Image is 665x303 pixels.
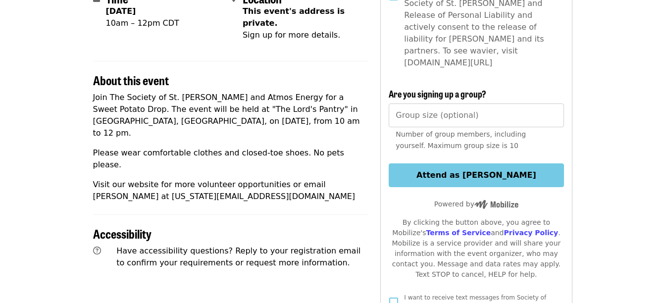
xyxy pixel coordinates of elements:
a: Terms of Service [426,229,491,237]
span: Have accessibility questions? Reply to your registration email to confirm your requirements or re... [116,246,360,267]
button: Attend as [PERSON_NAME] [389,163,563,187]
i: question-circle icon [93,246,101,255]
span: About this event [93,71,169,89]
strong: [DATE] [106,6,136,16]
span: Sign up for more details. [243,30,340,40]
span: This event's address is private. [243,6,345,28]
div: 10am – 12pm CDT [106,17,179,29]
span: Accessibility [93,225,152,242]
span: Number of group members, including yourself. Maximum group size is 10 [396,130,526,150]
a: Privacy Policy [504,229,558,237]
span: Powered by [434,200,518,208]
p: Visit our website for more volunteer opportunities or email [PERSON_NAME] at [US_STATE][EMAIL_ADD... [93,179,369,202]
div: By clicking the button above, you agree to Mobilize's and . Mobilize is a service provider and wi... [389,217,563,280]
p: Join The Society of St. [PERSON_NAME] and Atmos Energy for a Sweet Potato Drop. The event will be... [93,92,369,139]
input: [object Object] [389,103,563,127]
img: Powered by Mobilize [474,200,518,209]
p: Please wear comfortable clothes and closed-toe shoes. No pets please. [93,147,369,171]
span: Are you signing up a group? [389,87,486,100]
